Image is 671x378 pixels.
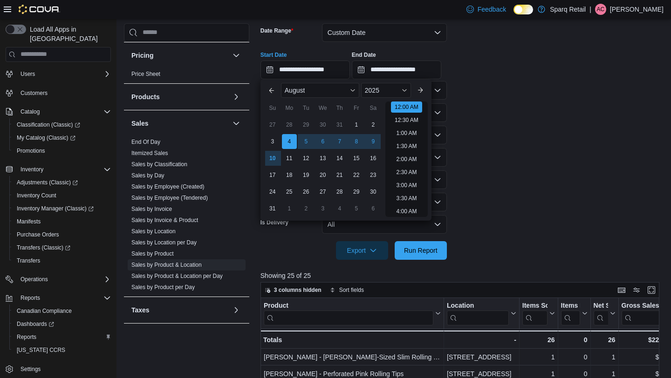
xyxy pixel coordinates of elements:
span: Transfers [17,257,40,264]
a: Promotions [13,145,49,156]
span: Sales by Employee (Created) [131,183,205,190]
span: Adjustments (Classic) [13,177,111,188]
a: Inventory Count [13,190,60,201]
div: Net Sold [593,301,608,325]
span: Sales by Product & Location [131,261,202,269]
button: Catalog [17,106,43,117]
button: Purchase Orders [9,228,115,241]
div: Items Sold [522,301,548,325]
button: Reports [9,331,115,344]
button: Manifests [9,215,115,228]
div: Button. Open the month selector. August is currently selected. [281,83,359,98]
span: Purchase Orders [13,229,111,240]
ul: Time [385,101,428,217]
li: 12:30 AM [391,115,422,126]
a: Classification (Classic) [9,118,115,131]
button: Export [336,241,388,260]
button: Inventory [17,164,47,175]
button: Run Report [395,241,447,260]
div: day-31 [332,117,347,132]
div: day-1 [349,117,364,132]
div: day-10 [265,151,280,166]
span: Users [17,68,111,80]
p: Sparq Retail [550,4,586,15]
span: Run Report [404,246,438,255]
label: Start Date [260,51,287,59]
div: day-3 [315,201,330,216]
div: day-16 [366,151,381,166]
span: Catalog [17,106,111,117]
p: Showing 25 of 25 [260,271,664,280]
a: Canadian Compliance [13,305,75,317]
li: 3:30 AM [392,193,420,204]
button: Sales [231,118,242,129]
a: Sales by Classification [131,161,187,168]
button: Taxes [131,305,229,315]
span: Manifests [13,216,111,227]
button: Net Sold [593,301,615,325]
span: Catalog [21,108,40,115]
div: day-18 [282,168,297,182]
span: 3 columns hidden [274,286,322,294]
button: All [322,215,447,234]
div: day-21 [332,168,347,182]
div: Totals [263,334,441,345]
span: Sales by Employee (Tendered) [131,194,208,202]
a: Price Sheet [131,71,160,77]
div: - [447,334,516,345]
a: Transfers (Classic) [13,242,74,253]
span: Dark Mode [514,14,514,15]
div: 1 [593,351,615,363]
div: day-15 [349,151,364,166]
div: Th [332,101,347,115]
div: day-29 [299,117,314,132]
div: day-5 [349,201,364,216]
div: day-4 [282,134,297,149]
button: Items Ref [561,301,587,325]
a: Adjustments (Classic) [9,176,115,189]
div: day-31 [265,201,280,216]
a: My Catalog (Classic) [13,132,79,143]
span: Operations [21,276,48,283]
span: Inventory [17,164,111,175]
span: Load All Apps in [GEOGRAPHIC_DATA] [26,25,111,43]
label: Is Delivery [260,219,288,226]
span: Purchase Orders [17,231,59,238]
div: Net Sold [593,301,608,310]
li: 4:00 AM [392,206,420,217]
span: Transfers [13,255,111,266]
span: Inventory [21,166,43,173]
a: [US_STATE] CCRS [13,344,69,356]
a: Dashboards [9,317,115,331]
a: Sales by Employee (Tendered) [131,195,208,201]
span: Sales by Product [131,250,174,257]
span: Reports [17,292,111,304]
button: Catalog [2,105,115,118]
a: Purchase Orders [13,229,63,240]
p: [PERSON_NAME] [610,4,664,15]
div: Location [447,301,509,325]
a: Sales by Product per Day [131,284,195,290]
div: day-6 [366,201,381,216]
label: Date Range [260,27,294,34]
span: Reports [13,331,111,343]
a: Inventory Manager (Classic) [13,203,97,214]
div: 0 [561,334,587,345]
span: Sales by Location [131,228,176,235]
div: Product [264,301,433,310]
div: day-3 [265,134,280,149]
li: 3:00 AM [392,180,420,191]
button: Previous Month [264,83,279,98]
button: Inventory Count [9,189,115,202]
a: End Of Day [131,139,160,145]
div: August, 2025 [264,116,382,217]
span: Customers [21,89,48,97]
div: day-14 [332,151,347,166]
div: day-7 [332,134,347,149]
button: Sort fields [326,284,368,296]
div: Mo [282,101,297,115]
button: Location [447,301,516,325]
div: day-28 [332,184,347,199]
a: Transfers [13,255,44,266]
button: Settings [2,362,115,376]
